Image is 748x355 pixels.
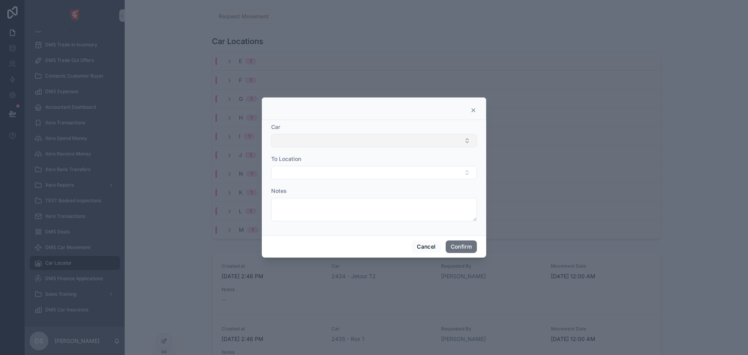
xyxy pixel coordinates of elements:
button: Select Button [271,166,477,179]
button: Confirm [446,240,477,253]
span: Car [271,124,280,130]
button: Cancel [412,240,441,253]
button: Select Button [271,134,477,147]
span: To Location [271,155,301,162]
span: Notes [271,187,287,194]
